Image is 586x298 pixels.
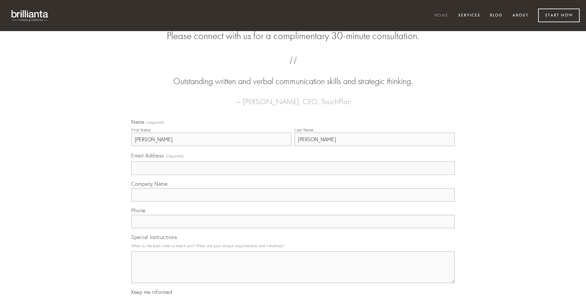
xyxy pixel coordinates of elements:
[6,6,54,25] img: brillianta - research, strategy, marketing
[131,152,164,159] span: Email Address
[166,152,184,160] span: (required)
[131,128,151,132] div: First Name
[430,10,453,21] a: Home
[141,63,445,75] span: “
[486,10,507,21] a: Blog
[538,9,580,22] a: Start Now
[508,10,533,21] a: About
[131,242,455,250] p: What is the best time to reach you? What are your unique requirements and timelines?
[131,119,144,125] span: Name
[146,121,164,124] span: (required)
[454,10,485,21] a: Services
[131,289,172,295] span: Keep me informed
[141,88,445,108] figcaption: — [PERSON_NAME], CEO, TouchPlan
[131,181,167,187] span: Company Name
[131,30,455,42] h2: Please connect with us for a complimentary 30-minute consultation.
[295,128,314,132] div: Last Name
[131,234,177,240] span: Special Instructions
[131,207,146,214] span: Phone
[141,63,445,88] blockquote: Outstanding written and verbal communication skills and strategic thinking.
